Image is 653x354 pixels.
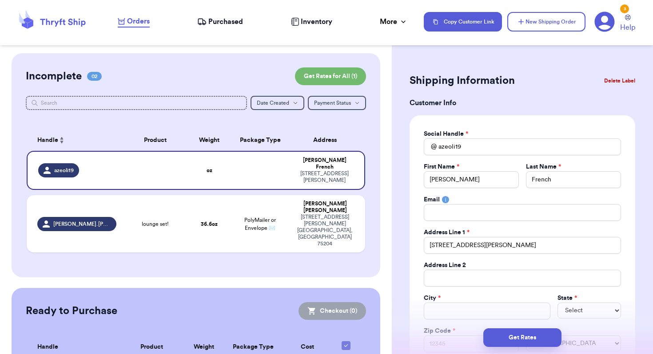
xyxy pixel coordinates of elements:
th: Weight [189,130,230,151]
button: Payment Status [308,96,366,110]
a: Help [620,15,635,33]
span: lounge set! [142,220,169,228]
span: [PERSON_NAME].[PERSON_NAME] [53,220,111,228]
span: azeoli19 [54,167,74,174]
button: Get Rates [483,328,561,347]
h3: Customer Info [410,98,635,108]
div: 3 [620,4,629,13]
input: Search [26,96,247,110]
label: Address Line 2 [424,261,466,270]
label: Social Handle [424,130,468,138]
label: First Name [424,162,459,171]
a: Purchased [197,16,243,27]
label: State [557,294,577,303]
label: City [424,294,441,303]
div: More [380,16,408,27]
div: @ [424,138,437,155]
label: Address Line 1 [424,228,470,237]
a: Inventory [291,16,332,27]
button: Copy Customer Link [424,12,502,31]
span: Payment Status [314,100,351,106]
th: Product [122,130,189,151]
div: [PERSON_NAME] French [296,157,353,170]
strong: 36.6 oz [201,221,218,227]
h2: Ready to Purchase [26,304,117,318]
span: Inventory [301,16,332,27]
button: Delete Label [601,71,639,90]
div: [PERSON_NAME] [PERSON_NAME] [296,201,354,214]
th: Address [291,130,365,151]
a: 3 [594,12,615,32]
th: Package Type [230,130,291,151]
label: Last Name [526,162,561,171]
strong: oz [207,168,212,173]
button: Sort ascending [58,135,65,146]
button: New Shipping Order [507,12,585,31]
h2: Shipping Information [410,74,515,88]
span: Handle [37,136,58,145]
span: Orders [127,16,150,27]
span: Handle [37,342,58,352]
button: Date Created [251,96,304,110]
h2: Incomplete [26,69,82,83]
span: Date Created [257,100,289,106]
button: Get Rates for All (1) [295,67,366,85]
a: Orders [118,16,150,28]
span: 02 [87,72,102,81]
div: [STREET_ADDRESS][PERSON_NAME] [GEOGRAPHIC_DATA] , [GEOGRAPHIC_DATA] 75204 [296,214,354,247]
span: Help [620,22,635,33]
span: Purchased [208,16,243,27]
label: Email [424,195,440,204]
div: [STREET_ADDRESS][PERSON_NAME] [296,170,353,184]
span: PolyMailer or Envelope ✉️ [244,217,276,231]
button: Checkout (0) [299,302,366,320]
